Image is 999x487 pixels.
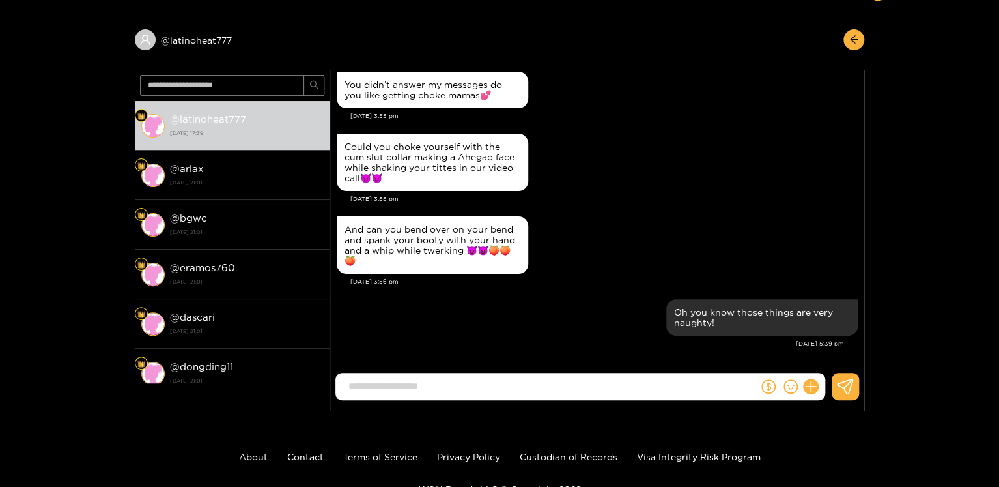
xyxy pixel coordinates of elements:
[137,360,145,368] img: Fan Level
[137,310,145,318] img: Fan Level
[141,213,165,237] img: conversation
[337,134,528,191] div: Aug. 17, 3:55 pm
[170,163,204,174] strong: @ arlax
[337,216,528,274] div: Aug. 17, 3:56 pm
[337,72,528,108] div: Aug. 17, 3:55 pm
[137,261,145,269] img: Fan Level
[520,452,617,462] a: Custodian of Records
[309,80,319,91] span: search
[137,211,145,219] img: Fan Level
[141,312,165,336] img: conversation
[674,307,850,328] div: Oh you know those things are very naughty!
[141,114,165,138] img: conversation
[666,299,858,336] div: Aug. 17, 5:39 pm
[141,164,165,187] img: conversation
[345,224,520,266] div: And can you bend over on your bend and spank your booty with your hand and a whip while twerking ...
[337,339,844,348] div: [DATE] 5:39 pm
[135,29,330,50] div: @latinoheat777
[843,29,864,50] button: arrow-left
[137,162,145,170] img: Fan Level
[849,35,859,46] span: arrow-left
[437,452,500,462] a: Privacy Policy
[287,452,324,462] a: Contact
[170,262,235,273] strong: @ eramos760
[170,213,207,224] strong: @ bgwc
[783,379,798,394] span: smile
[141,362,165,385] img: conversation
[170,312,215,323] strong: @ dascari
[170,375,324,387] strong: [DATE] 21:01
[350,111,858,121] div: [DATE] 3:55 pm
[350,277,858,286] div: [DATE] 3:56 pm
[139,34,151,46] span: user
[350,194,858,203] div: [DATE] 3:55 pm
[637,452,761,462] a: Visa Integrity Risk Program
[343,452,417,462] a: Terms of Service
[303,75,324,96] button: search
[761,379,776,394] span: dollar
[170,276,324,288] strong: [DATE] 21:01
[137,112,145,120] img: Fan Level
[239,452,268,462] a: About
[170,226,324,238] strong: [DATE] 21:01
[170,177,324,188] strong: [DATE] 21:01
[170,361,233,372] strong: @ dongding11
[170,325,324,337] strong: [DATE] 21:01
[345,80,520,100] div: You didn’t answer my messages do you like getting choke mamas💕
[170,113,246,125] strong: @ latinoheat777
[345,141,520,183] div: Could you choke yourself with the cum slut collar making a Ahegao face while shaking your tittes ...
[170,127,324,139] strong: [DATE] 17:39
[759,377,778,396] button: dollar
[141,263,165,286] img: conversation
